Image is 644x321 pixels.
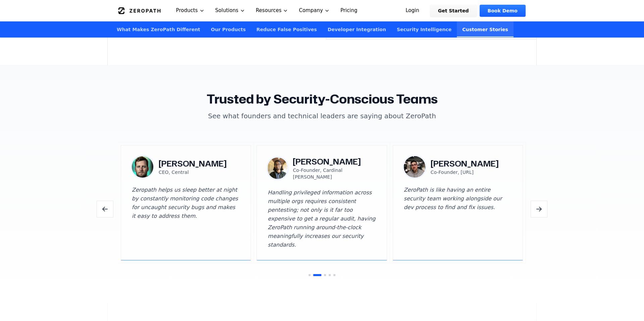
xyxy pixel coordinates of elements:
[430,5,477,17] a: Get Started
[268,157,287,179] img: Muhammad Khattak
[404,186,512,249] blockquote: ZeroPath is like having an entire security team working alongside our dev process to find and fix...
[391,21,457,37] a: Security Intelligence
[329,274,331,276] button: Go to testimonial 4
[293,167,376,180] p: Co-Founder, Cardinal [PERSON_NAME]
[313,274,321,276] button: Go to testimonial 2
[97,201,113,217] button: Previous testimonials
[111,21,206,37] a: What Makes ZeroPath Different
[251,21,322,37] a: Reduce False Positives
[293,156,376,167] h3: [PERSON_NAME]
[159,158,227,169] h3: [PERSON_NAME]
[159,169,227,176] p: CEO, Central
[404,156,425,178] img: Jake Anderson
[309,274,311,276] button: Go to testimonial 1
[132,186,240,249] blockquote: Zeropath helps us sleep better at night by constantly monitoring code changes for uncaught securi...
[333,274,335,276] button: Go to testimonial 5
[431,169,499,176] p: Co-Founder, [URL]
[531,201,547,217] button: Next testimonials
[324,274,326,276] button: Go to testimonial 3
[457,21,514,37] a: Customer Stories
[480,5,526,17] a: Book Demo
[132,156,153,178] img: Josh Wymer
[397,5,427,17] a: Login
[431,158,499,169] h3: [PERSON_NAME]
[193,111,451,121] p: See what founders and technical leaders are saying about ZeroPath
[268,188,376,249] blockquote: Handling privileged information across multiple orgs requires consistent pentesting; not only is ...
[322,21,391,37] a: Developer Integration
[118,92,526,106] h2: Trusted by Security-Conscious Teams
[206,21,251,37] a: Our Products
